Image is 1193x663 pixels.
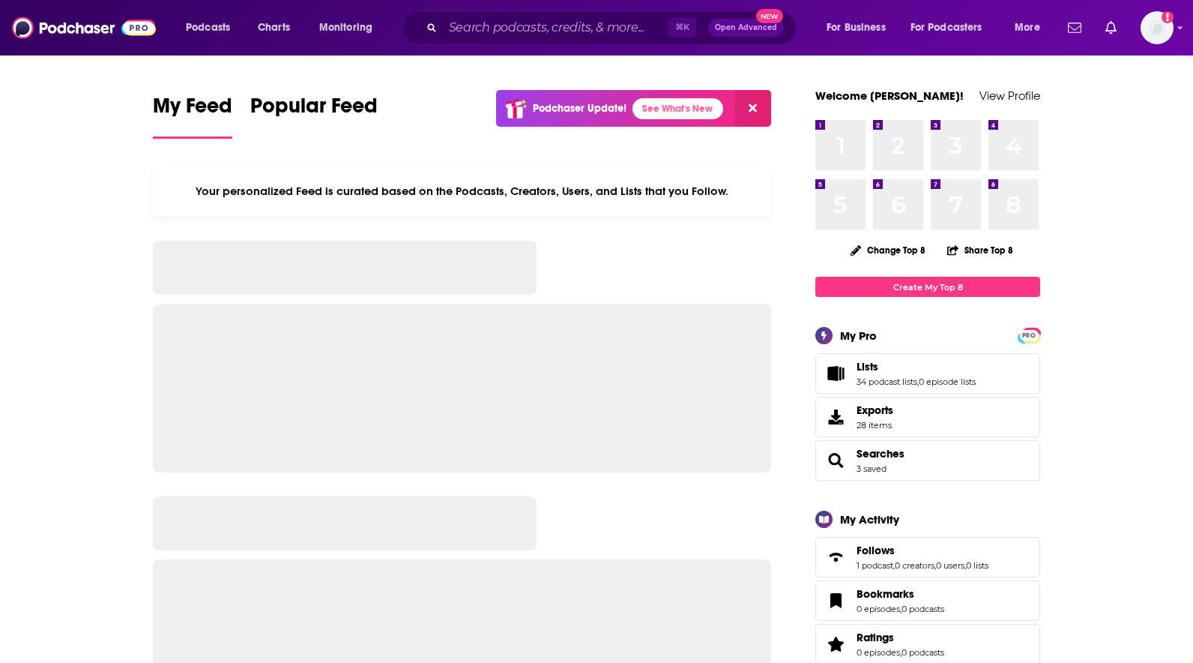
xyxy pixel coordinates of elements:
[857,447,904,460] a: Searches
[1062,15,1087,40] a: Show notifications dropdown
[857,376,917,387] a: 34 podcast lists
[857,360,976,373] a: Lists
[910,17,982,38] span: For Podcasters
[857,631,944,644] a: Ratings
[1004,16,1059,40] button: open menu
[821,547,851,568] a: Follows
[821,450,851,471] a: Searches
[153,166,771,217] div: Your personalized Feed is curated based on the Podcasts, Creators, Users, and Lists that you Follow.
[1099,15,1123,40] a: Show notifications dropdown
[934,560,936,571] span: ,
[857,360,878,373] span: Lists
[175,16,250,40] button: open menu
[715,24,777,31] span: Open Advanced
[250,93,378,139] a: Popular Feed
[248,16,299,40] a: Charts
[966,560,988,571] a: 0 lists
[816,16,904,40] button: open menu
[815,353,1040,394] span: Lists
[964,560,966,571] span: ,
[12,13,156,42] img: Podchaser - Follow, Share and Rate Podcasts
[309,16,392,40] button: open menu
[815,580,1040,621] span: Bookmarks
[815,397,1040,437] a: Exports
[900,604,901,614] span: ,
[893,560,895,571] span: ,
[153,93,232,139] a: My Feed
[815,537,1040,577] span: Follows
[901,604,944,614] a: 0 podcasts
[827,17,886,38] span: For Business
[756,9,783,23] span: New
[250,93,378,127] span: Popular Feed
[857,403,893,417] span: Exports
[857,647,900,658] a: 0 episodes
[857,587,914,601] span: Bookmarks
[1141,11,1174,44] button: Show profile menu
[901,16,1004,40] button: open menu
[319,17,372,38] span: Monitoring
[901,647,944,658] a: 0 podcasts
[815,277,1040,297] a: Create My Top 8
[979,88,1040,103] a: View Profile
[708,19,784,37] button: Open AdvancedNew
[416,10,811,45] div: Search podcasts, credits, & more...
[946,235,1014,265] button: Share Top 8
[815,440,1040,481] span: Searches
[840,328,877,343] div: My Pro
[153,93,232,127] span: My Feed
[1141,11,1174,44] img: User Profile
[1020,329,1038,340] a: PRO
[857,631,894,644] span: Ratings
[1141,11,1174,44] span: Logged in as AtriaBooks
[857,463,887,474] a: 3 saved
[632,98,723,119] a: See What's New
[1020,330,1038,341] span: PRO
[917,376,919,387] span: ,
[815,88,964,103] a: Welcome [PERSON_NAME]!
[821,363,851,384] a: Lists
[821,634,851,655] a: Ratings
[857,420,893,430] span: 28 items
[186,17,230,38] span: Podcasts
[857,587,944,601] a: Bookmarks
[821,406,851,427] span: Exports
[443,16,668,40] input: Search podcasts, credits, & more...
[842,241,934,259] button: Change Top 8
[533,102,626,115] p: Podchaser Update!
[258,17,290,38] span: Charts
[1015,17,1040,38] span: More
[1162,11,1174,23] svg: Add a profile image
[900,647,901,658] span: ,
[857,604,900,614] a: 0 episodes
[895,560,934,571] a: 0 creators
[840,512,899,526] div: My Activity
[857,544,988,557] a: Follows
[857,544,895,557] span: Follows
[668,18,696,37] span: ⌘ K
[857,560,893,571] a: 1 podcast
[821,590,851,611] a: Bookmarks
[919,376,976,387] a: 0 episode lists
[936,560,964,571] a: 0 users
